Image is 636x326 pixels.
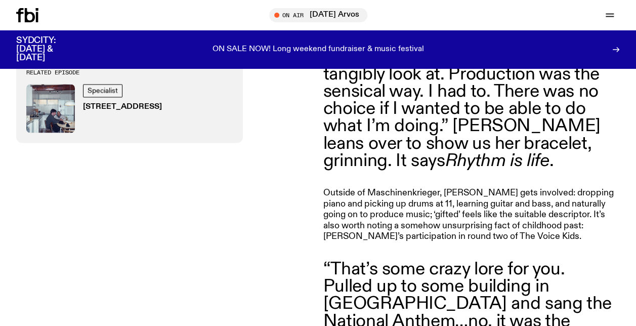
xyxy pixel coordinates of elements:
p: Outside of Maschinenkrieger, [PERSON_NAME] gets involved: dropping piano and picking up drums at ... [323,188,615,242]
img: Pat sits at a dining table with his profile facing the camera. Rhea sits to his left facing the c... [26,84,75,133]
h3: SYDCITY: [DATE] & [DATE] [16,36,81,62]
p: ON SALE NOW! Long weekend fundraiser & music festival [213,45,424,54]
a: Pat sits at a dining table with his profile facing the camera. Rhea sits to his left facing the c... [26,84,233,133]
button: On Air[DATE] Arvos [269,8,367,22]
blockquote: “I knew I wanted to make noise. I’m not going to just have these songs in my head that I can play... [323,14,615,170]
h3: Related Episode [26,70,233,75]
h3: [STREET_ADDRESS] [83,103,162,111]
em: Rhythm is life [445,152,549,170]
